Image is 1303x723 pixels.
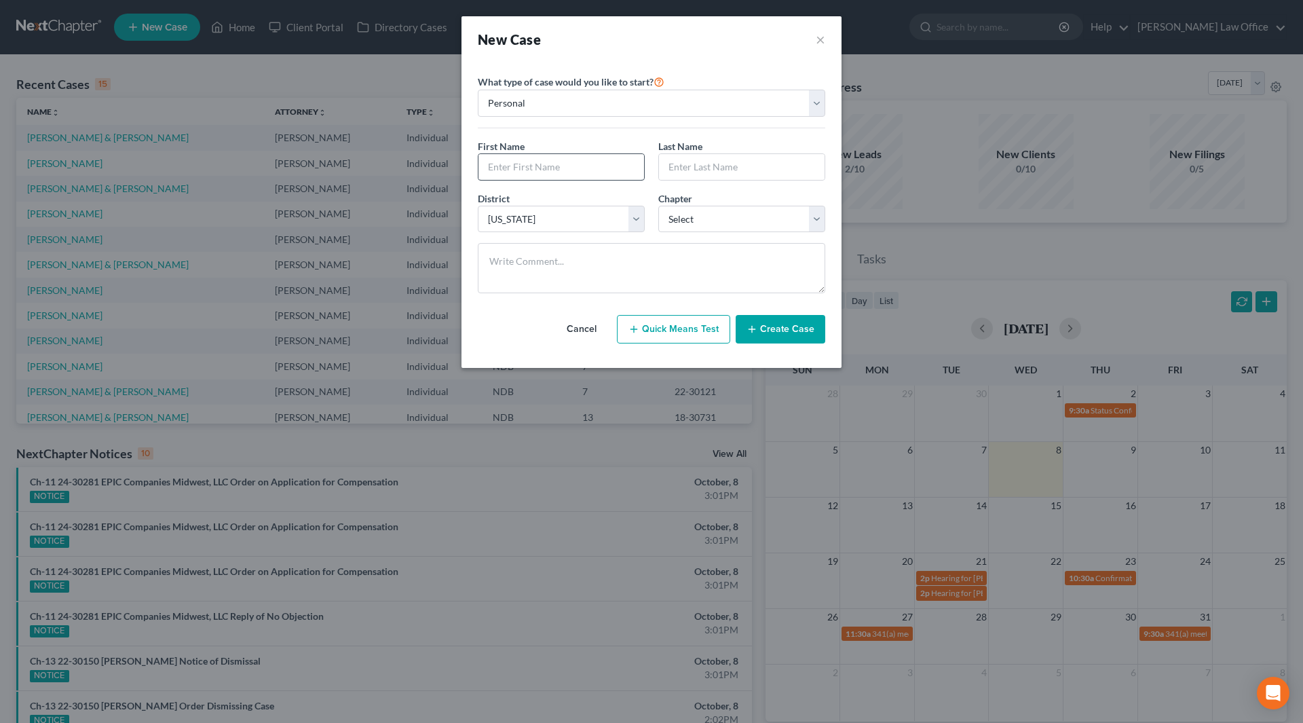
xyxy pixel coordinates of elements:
[617,315,730,344] button: Quick Means Test
[1257,677,1289,709] div: Open Intercom Messenger
[478,73,664,90] label: What type of case would you like to start?
[478,31,541,48] strong: New Case
[478,141,525,152] span: First Name
[736,315,825,344] button: Create Case
[658,141,702,152] span: Last Name
[659,154,825,180] input: Enter Last Name
[816,30,825,49] button: ×
[478,154,644,180] input: Enter First Name
[552,316,611,343] button: Cancel
[478,193,510,204] span: District
[658,193,692,204] span: Chapter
